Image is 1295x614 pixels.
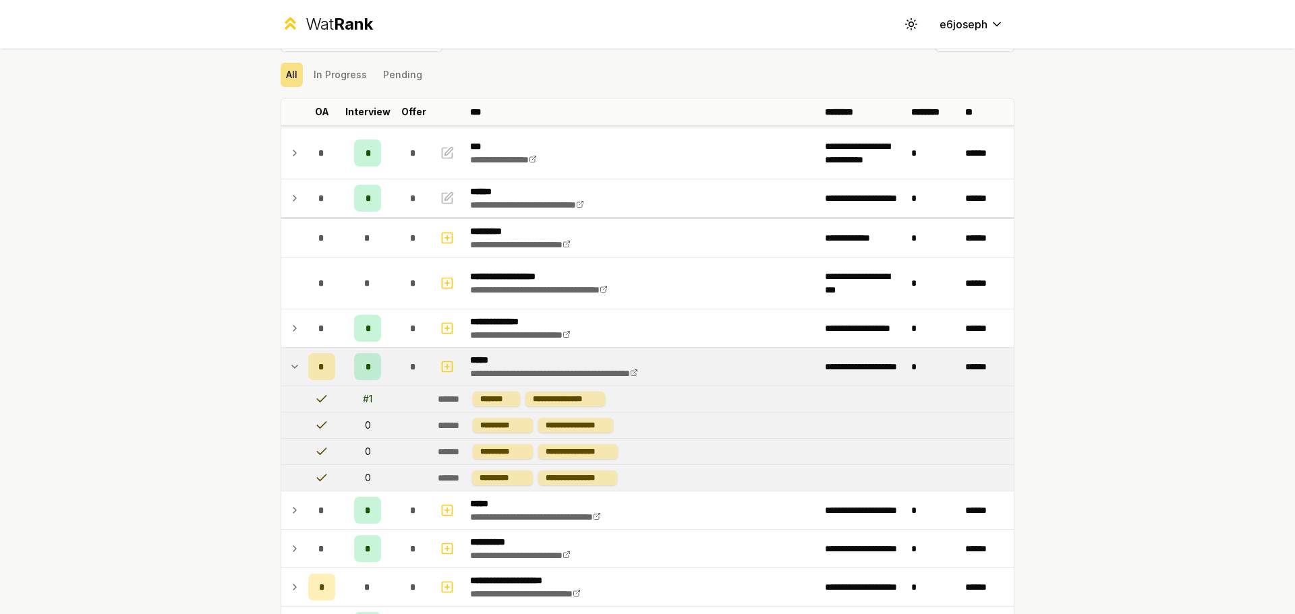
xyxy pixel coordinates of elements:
span: e6joseph [940,16,987,32]
td: 0 [341,465,395,491]
span: Rank [334,14,373,34]
button: In Progress [308,63,372,87]
div: Wat [306,13,373,35]
p: Interview [345,105,391,119]
button: e6joseph [929,12,1014,36]
p: OA [315,105,329,119]
button: Pending [378,63,428,87]
td: 0 [341,412,395,438]
div: # 1 [363,392,372,406]
button: All [281,63,303,87]
a: WatRank [281,13,373,35]
td: 0 [341,439,395,464]
p: Offer [401,105,426,119]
